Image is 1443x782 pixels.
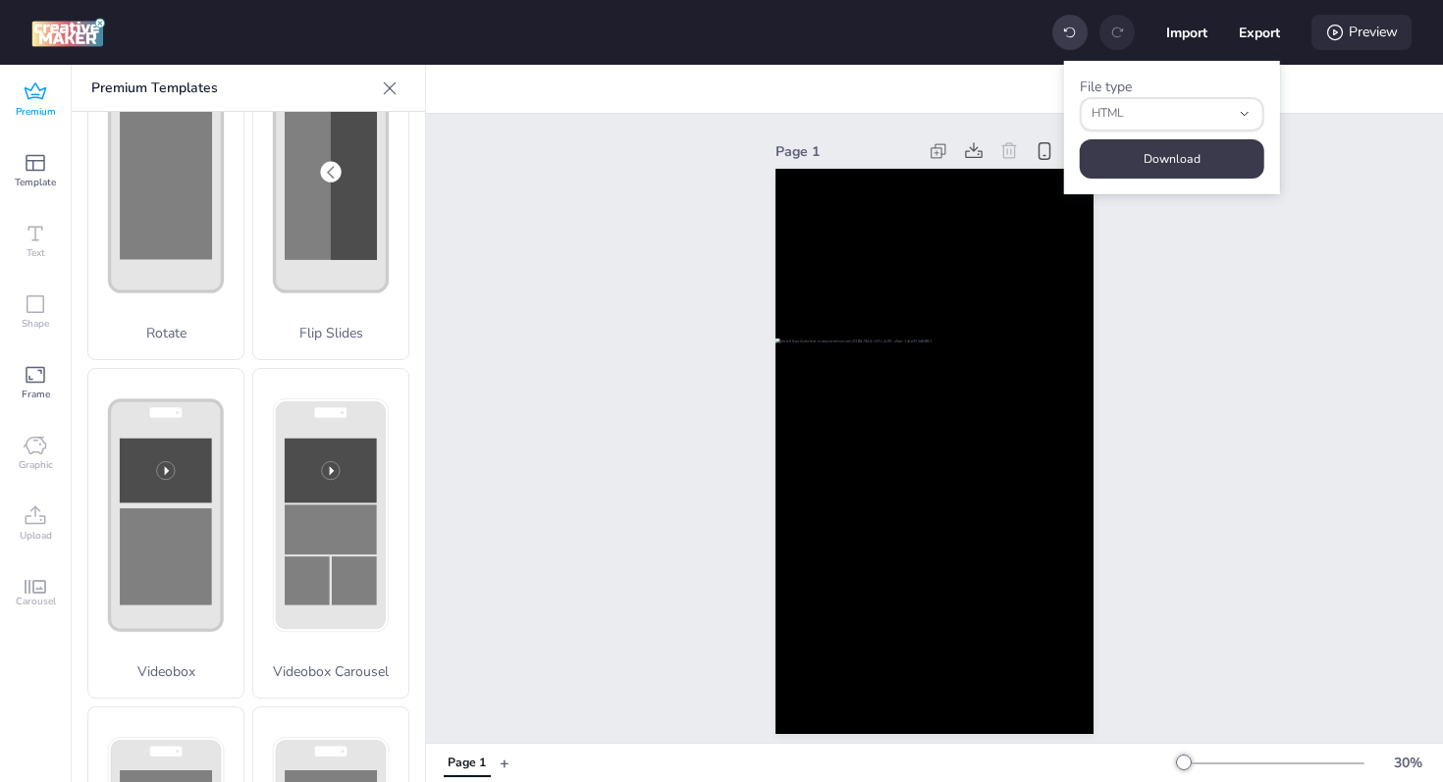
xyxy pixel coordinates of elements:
button: + [500,746,509,780]
p: Videobox [88,661,243,682]
span: Text [27,245,45,261]
img: logo Creative Maker [31,18,105,47]
span: Premium [16,104,56,120]
div: Page 1 [775,141,917,162]
div: Tabs [434,746,500,780]
label: File type [1080,78,1132,96]
span: Frame [22,387,50,402]
span: Carousel [16,594,56,609]
span: Shape [22,316,49,332]
span: HTML [1092,105,1231,123]
p: Rotate [88,323,243,343]
span: Graphic [19,457,53,473]
p: Premium Templates [91,65,374,112]
button: Export [1239,12,1280,53]
button: Download [1080,139,1264,179]
button: Import [1166,12,1207,53]
span: Upload [20,528,52,544]
div: Preview [1311,15,1412,50]
p: Videobox Carousel [253,661,408,682]
span: Template [15,175,56,190]
button: fileType [1080,97,1264,131]
div: Page 1 [448,755,486,772]
p: Flip Slides [253,323,408,343]
div: 30 % [1384,753,1431,773]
